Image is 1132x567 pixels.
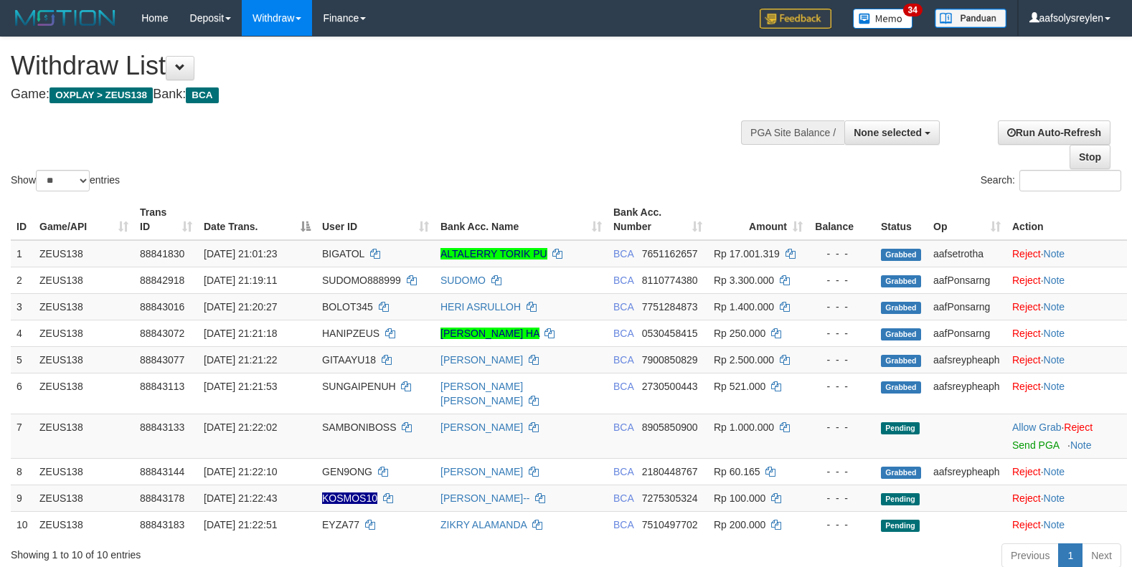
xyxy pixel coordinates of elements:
a: Reject [1012,301,1041,313]
span: 88843113 [140,381,184,392]
span: Copy 7651162657 to clipboard [642,248,698,259]
td: ZEUS138 [34,414,134,458]
a: Note [1070,439,1092,451]
span: SUDOMO888999 [322,275,401,286]
span: [DATE] 21:22:10 [204,466,277,477]
span: Pending [881,422,920,434]
td: · [1006,346,1127,373]
td: · [1006,485,1127,511]
td: 4 [11,320,34,346]
td: ZEUS138 [34,485,134,511]
td: aafPonsarng [928,267,1006,293]
td: · [1006,267,1127,293]
a: ALTALERRY TORIK PU [440,248,547,259]
span: 88843178 [140,492,184,504]
a: HERI ASRULLOH [440,301,521,313]
a: Note [1044,354,1065,366]
span: BCA [613,492,633,504]
label: Search: [981,170,1121,191]
span: 88841830 [140,248,184,259]
img: Feedback.jpg [760,9,831,29]
span: SUNGAIPENUH [322,381,396,392]
td: ZEUS138 [34,511,134,538]
span: · [1012,421,1064,433]
span: Copy 8905850900 to clipboard [642,421,698,433]
div: Showing 1 to 10 of 10 entries [11,542,461,562]
td: 1 [11,240,34,267]
img: panduan.png [935,9,1006,28]
td: aafsreypheaph [928,458,1006,485]
th: Balance [808,199,875,240]
a: Send PGA [1012,439,1059,451]
td: 9 [11,485,34,511]
a: Stop [1070,145,1110,169]
a: Allow Grab [1012,421,1061,433]
span: GITAAYU18 [322,354,376,366]
span: Copy 7275305324 to clipboard [642,492,698,504]
a: [PERSON_NAME] [440,421,523,433]
td: 2 [11,267,34,293]
a: ZIKRY ALAMANDA [440,519,527,530]
td: aafPonsarng [928,320,1006,346]
div: - - - [814,353,869,367]
span: Nama rekening ada tanda titik/strip, harap diedit [322,492,377,504]
span: [DATE] 21:20:27 [204,301,277,313]
td: 3 [11,293,34,320]
a: Note [1044,248,1065,259]
td: · [1006,373,1127,414]
a: Reject [1012,354,1041,366]
span: Pending [881,493,920,505]
span: Grabbed [881,467,921,479]
span: BCA [613,466,633,477]
a: Run Auto-Refresh [998,120,1110,145]
span: [DATE] 21:21:22 [204,354,277,366]
span: OXPLAY > ZEUS138 [49,87,153,103]
span: Grabbed [881,249,921,261]
a: Reject [1012,492,1041,504]
h1: Withdraw List [11,52,740,80]
span: BCA [613,381,633,392]
span: Rp 17.001.319 [714,248,780,259]
div: - - - [814,247,869,261]
span: Grabbed [881,302,921,314]
span: Rp 2.500.000 [714,354,774,366]
span: Rp 250.000 [714,328,765,339]
div: - - - [814,420,869,434]
span: 88843072 [140,328,184,339]
div: - - - [814,518,869,532]
td: · [1006,293,1127,320]
span: Rp 1.400.000 [714,301,774,313]
a: Reject [1012,275,1041,286]
span: Copy 7510497702 to clipboard [642,519,698,530]
span: 88842918 [140,275,184,286]
td: ZEUS138 [34,293,134,320]
span: Copy 0530458415 to clipboard [642,328,698,339]
td: 5 [11,346,34,373]
a: [PERSON_NAME] [440,466,523,477]
button: None selected [844,120,940,145]
span: BCA [613,328,633,339]
a: Note [1044,275,1065,286]
td: ZEUS138 [34,267,134,293]
span: 88843144 [140,466,184,477]
span: BCA [613,519,633,530]
h4: Game: Bank: [11,87,740,102]
span: BCA [186,87,218,103]
span: Copy 8110774380 to clipboard [642,275,698,286]
div: PGA Site Balance / [741,120,844,145]
a: [PERSON_NAME] HA [440,328,539,339]
span: Rp 60.165 [714,466,760,477]
td: 8 [11,458,34,485]
td: · [1006,511,1127,538]
span: [DATE] 21:22:51 [204,519,277,530]
label: Show entries [11,170,120,191]
th: Bank Acc. Number: activate to sort column ascending [608,199,708,240]
img: MOTION_logo.png [11,7,120,29]
a: Note [1044,328,1065,339]
td: 7 [11,414,34,458]
span: BCA [613,301,633,313]
span: Rp 521.000 [714,381,765,392]
span: Rp 100.000 [714,492,765,504]
td: · [1006,414,1127,458]
a: Note [1044,492,1065,504]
